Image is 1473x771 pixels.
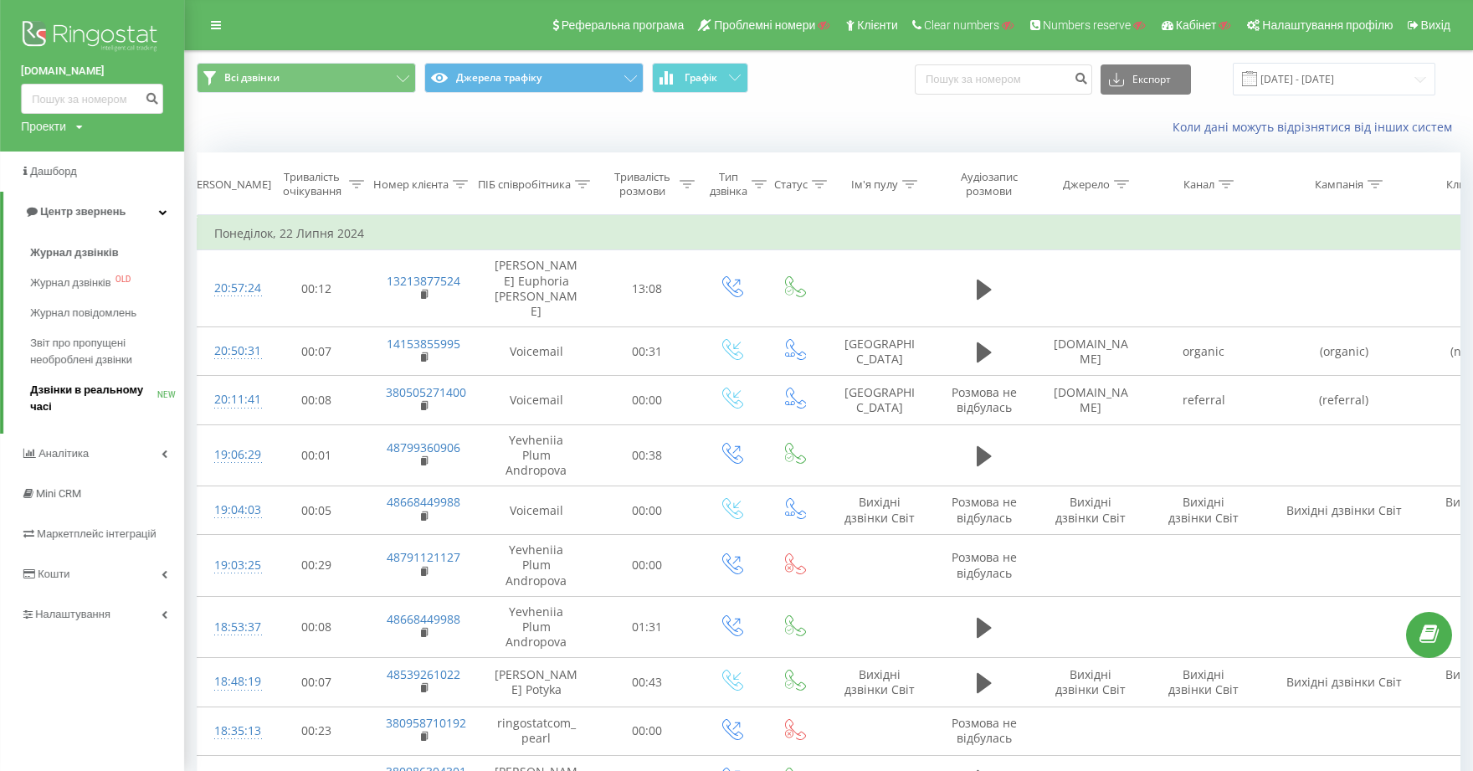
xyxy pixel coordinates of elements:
a: 48539261022 [387,666,460,682]
span: Аналiтика [38,447,89,460]
td: 00:00 [595,486,700,535]
a: Журнал дзвінків [30,238,184,268]
button: Експорт [1101,64,1191,95]
span: Кошти [38,568,69,580]
span: Звіт про пропущені необроблені дзвінки [30,335,176,368]
img: Ringostat logo [21,17,163,59]
a: 13213877524 [387,273,460,289]
td: Voicemail [478,376,595,424]
td: 00:00 [595,535,700,597]
button: Джерела трафіку [424,63,644,93]
td: [GEOGRAPHIC_DATA] [825,327,934,376]
span: Налаштування [35,608,110,620]
a: 48668449988 [387,611,460,627]
td: (referral) [1260,376,1428,424]
a: Коли дані можуть відрізнятися вiд інших систем [1173,119,1460,135]
td: 00:43 [595,658,700,707]
div: Аудіозапис розмови [948,170,1029,198]
button: Всі дзвінки [197,63,416,93]
a: 48791121127 [387,549,460,565]
span: Numbers reserve [1043,18,1131,32]
td: ringostatcom_pearl [478,707,595,755]
a: Центр звернень [3,192,184,232]
div: 18:53:37 [214,611,248,644]
td: Вихідні дзвінки Світ [825,658,934,707]
td: 00:00 [595,707,700,755]
div: Номер клієнта [373,177,449,192]
td: 00:23 [264,707,369,755]
div: 20:11:41 [214,383,248,416]
div: Проекти [21,118,66,135]
td: Вихідні дзвінки Світ [1034,486,1147,535]
td: 00:31 [595,327,700,376]
a: 48668449988 [387,494,460,510]
a: [DOMAIN_NAME] [21,63,163,80]
a: 380505271400 [386,384,466,400]
div: Статус [774,177,808,192]
td: [GEOGRAPHIC_DATA] [825,376,934,424]
div: Тип дзвінка [710,170,747,198]
span: Журнал дзвінків [30,275,110,291]
div: 19:04:03 [214,494,248,527]
td: (organic) [1260,327,1428,376]
td: Вихідні дзвінки Світ [1147,658,1260,707]
div: 19:03:25 [214,549,248,582]
div: Тривалість очікування [279,170,345,198]
td: [DOMAIN_NAME] [1034,376,1147,424]
div: 18:35:13 [214,715,248,748]
td: Вихідні дзвінки Світ [1260,658,1428,707]
a: Журнал дзвінківOLD [30,268,184,298]
td: Вихідні дзвінки Світ [825,486,934,535]
span: Журнал повідомлень [30,305,136,321]
td: 00:12 [264,250,369,327]
td: Voicemail [478,486,595,535]
span: Налаштування профілю [1262,18,1393,32]
div: Канал [1183,177,1214,192]
div: [PERSON_NAME] [187,177,271,192]
span: Clear numbers [924,18,999,32]
span: Дашборд [30,165,77,177]
td: 00:05 [264,486,369,535]
div: 20:50:31 [214,335,248,368]
span: Маркетплейс інтеграцій [37,527,157,540]
td: Yevheniia Plum Andropova [478,535,595,597]
div: 18:48:19 [214,666,248,698]
div: Тривалість розмови [609,170,675,198]
span: Реферальна програма [562,18,685,32]
td: 00:07 [264,327,369,376]
td: 00:29 [264,535,369,597]
td: [DOMAIN_NAME] [1034,327,1147,376]
span: Mini CRM [36,487,81,500]
span: Дзвінки в реальному часі [30,382,157,415]
span: Графік [685,72,717,84]
span: Розмова не відбулась [952,494,1017,525]
td: Вихідні дзвінки Світ [1034,658,1147,707]
span: Всі дзвінки [224,71,280,85]
input: Пошук за номером [915,64,1092,95]
td: 00:01 [264,424,369,486]
td: [PERSON_NAME] Potyka [478,658,595,707]
a: 48799360906 [387,439,460,455]
td: 01:31 [595,596,700,658]
td: Вихідні дзвінки Світ [1147,486,1260,535]
td: 00:00 [595,376,700,424]
span: Розмова не відбулась [952,384,1017,415]
span: Розмова не відбулась [952,715,1017,746]
div: ПІБ співробітника [478,177,571,192]
span: Центр звернень [40,205,126,218]
button: Графік [652,63,748,93]
span: Розмова не відбулась [952,549,1017,580]
td: Voicemail [478,327,595,376]
div: 20:57:24 [214,272,248,305]
td: Yevheniia Plum Andropova [478,424,595,486]
td: 13:08 [595,250,700,327]
a: Журнал повідомлень [30,298,184,328]
td: 00:08 [264,596,369,658]
a: 380958710192 [386,715,466,731]
div: Джерело [1063,177,1110,192]
td: 00:07 [264,658,369,707]
td: Yevheniia Plum Andropova [478,596,595,658]
a: Звіт про пропущені необроблені дзвінки [30,328,184,375]
a: 14153855995 [387,336,460,352]
div: Ім'я пулу [851,177,898,192]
